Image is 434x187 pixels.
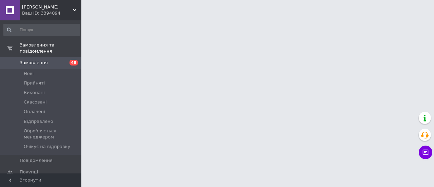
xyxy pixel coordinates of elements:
[419,146,432,159] button: Чат з покупцем
[22,10,81,16] div: Ваш ID: 3394094
[24,144,70,150] span: Очікує на відправку
[24,118,53,125] span: Відправлено
[24,80,45,86] span: Прийняті
[24,128,79,140] span: Обробляється менеджером
[24,71,34,77] span: Нові
[70,60,78,66] span: 48
[20,60,48,66] span: Замовлення
[3,24,80,36] input: Пошук
[20,169,38,175] span: Покупці
[24,90,45,96] span: Виконані
[24,109,45,115] span: Оплачені
[24,99,47,105] span: Скасовані
[22,4,73,10] span: HUGO
[20,157,53,164] span: Повідомлення
[20,42,81,54] span: Замовлення та повідомлення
